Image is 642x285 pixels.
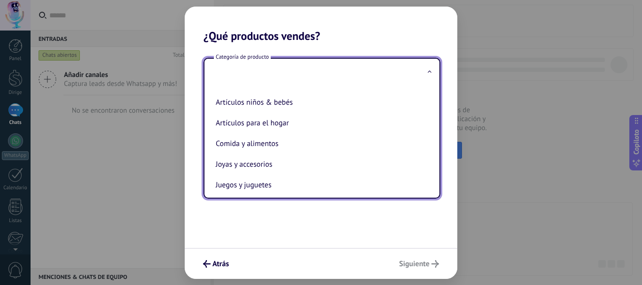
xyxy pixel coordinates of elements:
[204,29,320,43] font: ¿Qué productos vendes?
[216,98,293,107] font: Artículos niños & bebés
[216,139,279,148] font: Comida y alimentos
[216,160,272,169] font: Joyas y accesorios
[199,256,233,272] button: Atrás
[216,54,269,61] font: Categoría de producto
[212,259,229,269] font: Atrás
[216,180,272,190] font: Juegos y juguetes
[216,118,289,128] font: Artículos para el hogar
